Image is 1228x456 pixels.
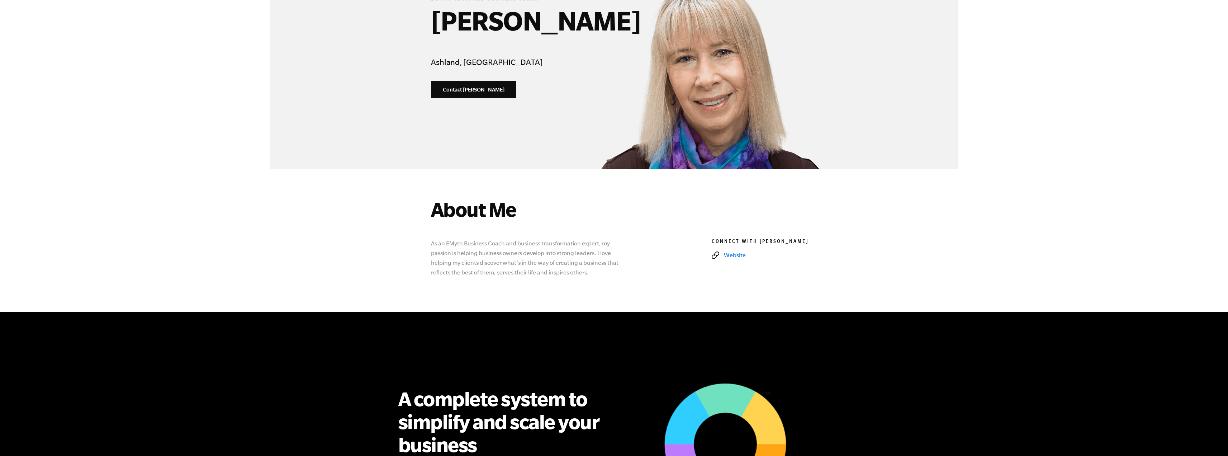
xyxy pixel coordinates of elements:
[712,239,832,246] h6: Connect with [PERSON_NAME]
[431,198,832,221] h2: About Me
[712,251,832,259] a: WebsiteWebsite
[431,81,516,98] a: Contact [PERSON_NAME]
[1192,422,1228,456] iframe: Chat Widget
[431,5,604,36] h1: [PERSON_NAME]
[431,56,604,69] h4: Ashland, [GEOGRAPHIC_DATA]
[712,251,719,259] img: Website
[398,387,614,456] h2: A complete system to simplify and scale your business
[431,239,620,277] p: As an EMyth Business Coach and business transformation expert, my passion is helping business own...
